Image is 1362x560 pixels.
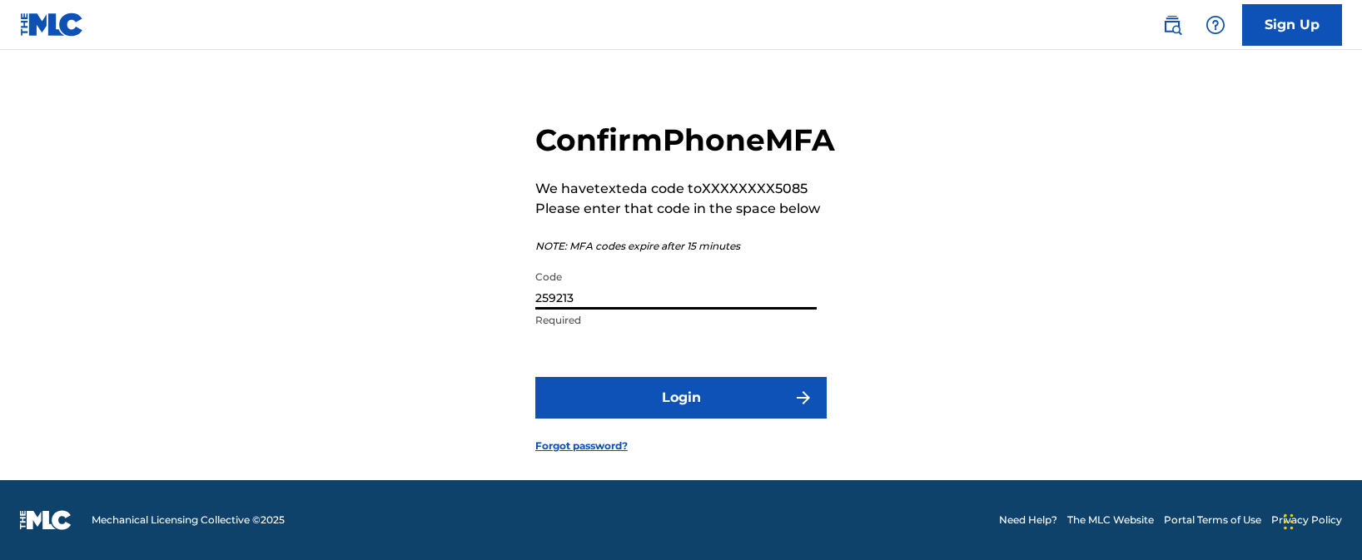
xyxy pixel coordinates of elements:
p: We have texted a code to XXXXXXXX5085 [535,179,835,199]
a: Sign Up [1242,4,1342,46]
p: NOTE: MFA codes expire after 15 minutes [535,239,835,254]
img: help [1205,15,1225,35]
a: Portal Terms of Use [1164,513,1261,528]
a: Public Search [1156,8,1189,42]
div: Help [1199,8,1232,42]
div: Drag [1284,497,1294,547]
img: search [1162,15,1182,35]
a: Privacy Policy [1271,513,1342,528]
img: MLC Logo [20,12,84,37]
iframe: Chat Widget [1279,480,1362,560]
a: Need Help? [999,513,1057,528]
p: Required [535,313,817,328]
span: Mechanical Licensing Collective © 2025 [92,513,285,528]
p: Please enter that code in the space below [535,199,835,219]
a: Forgot password? [535,439,628,453]
button: Login [535,377,827,419]
img: logo [20,510,72,530]
a: The MLC Website [1067,513,1154,528]
h2: Confirm Phone MFA [535,121,835,159]
img: f7272a7cc735f4ea7f67.svg [793,388,813,408]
